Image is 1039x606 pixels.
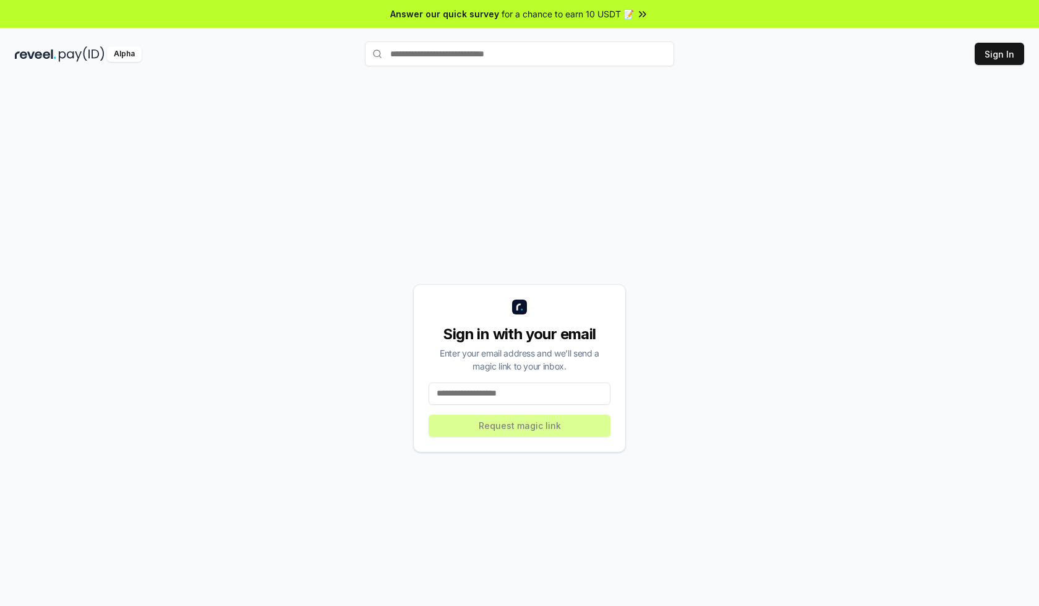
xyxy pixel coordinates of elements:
[59,46,105,62] img: pay_id
[429,347,610,373] div: Enter your email address and we’ll send a magic link to your inbox.
[390,7,499,20] span: Answer our quick survey
[512,300,527,314] img: logo_small
[429,324,610,344] div: Sign in with your email
[502,7,634,20] span: for a chance to earn 10 USDT 📝
[107,46,142,62] div: Alpha
[975,43,1024,65] button: Sign In
[15,46,56,62] img: reveel_dark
